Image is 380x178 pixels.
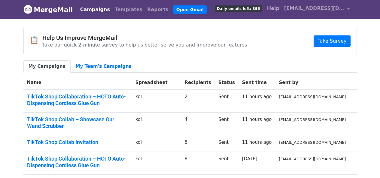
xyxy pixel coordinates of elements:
td: Sent [215,90,239,113]
a: [DATE] [242,156,257,161]
a: Take Survey [314,35,350,47]
a: TikTok Shop Collab Invitation [27,139,128,146]
span: Daily emails left: 398 [215,5,262,12]
span: [EMAIL_ADDRESS][DOMAIN_NAME] [284,5,344,12]
a: My Team's Campaigns [71,60,137,73]
a: 11 hours ago [242,117,272,122]
a: MergeMail [23,3,73,16]
div: 聊天小组件 [350,149,380,178]
h4: Help Us Improve MergeMail [42,34,247,41]
img: MergeMail logo [23,5,32,14]
td: Sent [215,135,239,152]
a: TikTok Shop Collab – Showcase Our Wand Scrubber [27,116,128,129]
th: Sent by [275,76,350,90]
th: Sent time [239,76,275,90]
th: Name [23,76,132,90]
p: Take our quick 2-minute survey to help us better serve you and improve our features [42,42,247,48]
a: Campaigns [78,4,112,16]
a: Reports [145,4,171,16]
th: Status [215,76,239,90]
small: [EMAIL_ADDRESS][DOMAIN_NAME] [279,140,346,145]
span: 📋 [30,36,42,44]
td: 4 [181,113,215,135]
td: kol [132,135,181,152]
a: TikTok Shop Collaboration – HOTO Auto-Dispensing Cordless Glue Gun [27,155,128,168]
a: 11 hours ago [242,140,272,145]
td: kol [132,113,181,135]
td: 8 [181,152,215,174]
td: 8 [181,135,215,152]
a: [EMAIL_ADDRESS][DOMAIN_NAME] [282,2,352,17]
td: Sent [215,113,239,135]
a: Open Gmail [173,5,207,14]
th: Spreadsheet [132,76,181,90]
td: 2 [181,90,215,113]
a: Templates [112,4,145,16]
th: Recipients [181,76,215,90]
a: My Campaigns [23,60,71,73]
td: Sent [215,152,239,174]
small: [EMAIL_ADDRESS][DOMAIN_NAME] [279,157,346,161]
td: kol [132,152,181,174]
iframe: Chat Widget [350,149,380,178]
a: Help [265,2,282,14]
small: [EMAIL_ADDRESS][DOMAIN_NAME] [279,95,346,99]
a: TikTok Shop Collaboration – HOTO Auto-Dispensing Cordless Glue Gun [27,93,128,106]
a: 11 hours ago [242,94,272,99]
td: kol [132,90,181,113]
small: [EMAIL_ADDRESS][DOMAIN_NAME] [279,117,346,122]
a: Daily emails left: 398 [212,2,265,14]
